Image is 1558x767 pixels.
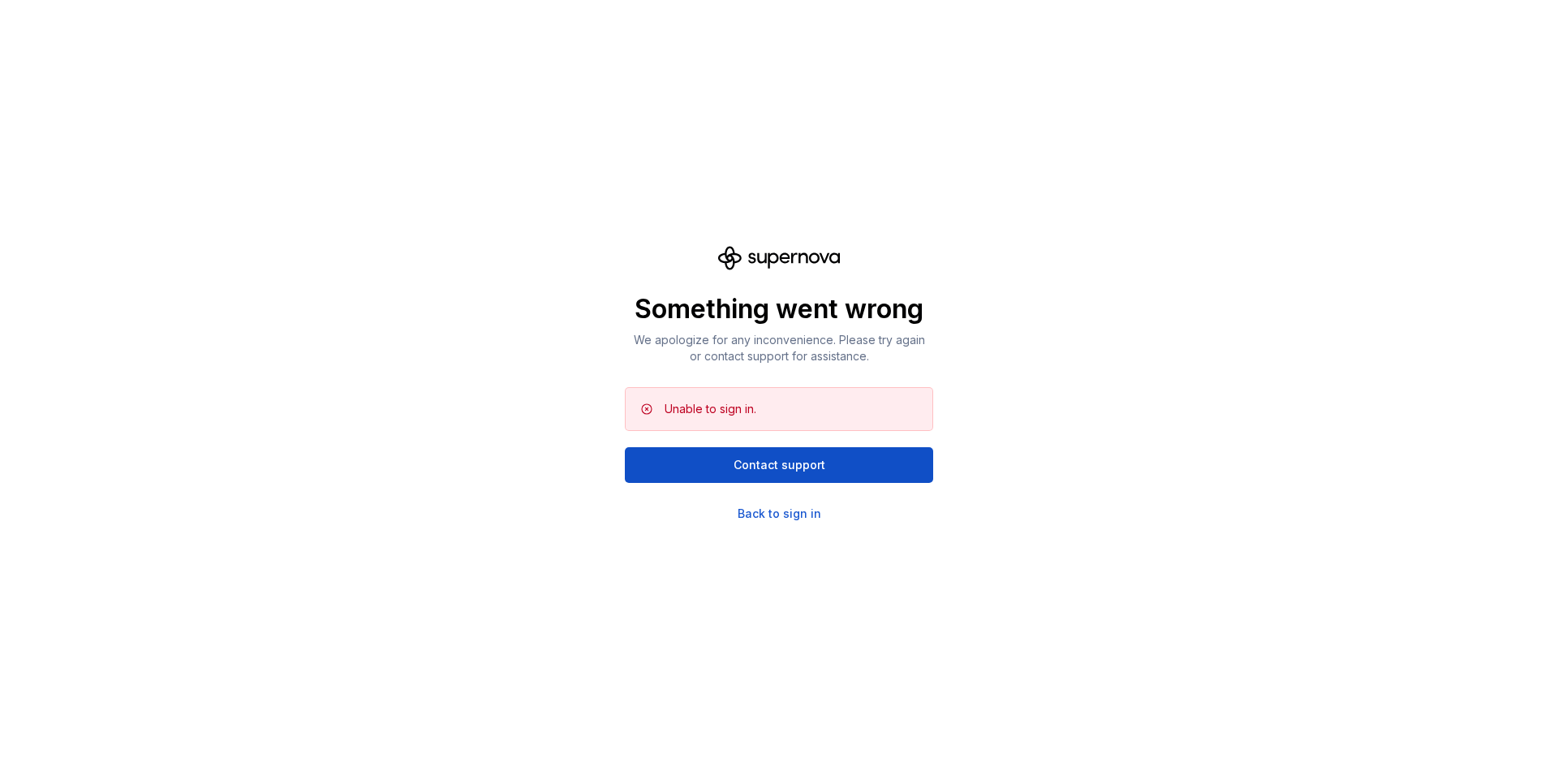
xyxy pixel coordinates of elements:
p: We apologize for any inconvenience. Please try again or contact support for assistance. [625,332,933,364]
span: Contact support [734,457,825,473]
button: Contact support [625,447,933,483]
div: Unable to sign in. [665,401,756,417]
a: Back to sign in [738,506,821,522]
p: Something went wrong [625,293,933,325]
